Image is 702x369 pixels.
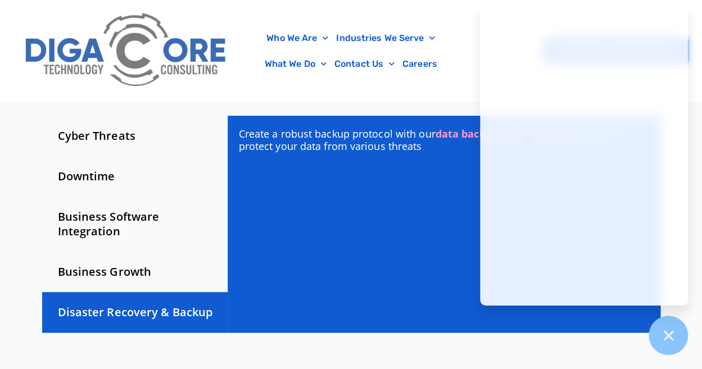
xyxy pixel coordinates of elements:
div: Cyber Threats [42,116,228,156]
div: Disaster Recovery & Backup [42,292,228,332]
div: Downtime [42,156,228,197]
a: Careers [398,51,441,77]
img: Digacore Logo [20,6,233,96]
div: Business Growth [42,252,228,292]
p: Create a robust backup protocol with our solutions to protect your data from various threats [239,127,649,152]
nav: Menu [239,25,464,77]
iframe: Chatgenie Messenger [480,4,688,306]
a: Industries We Serve [332,25,439,51]
a: data backup and recovery [436,127,568,140]
a: What We Do [261,51,330,77]
a: Contact Us [330,51,398,77]
div: Business Software Integration [42,197,228,252]
a: Who We Are [262,25,332,51]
